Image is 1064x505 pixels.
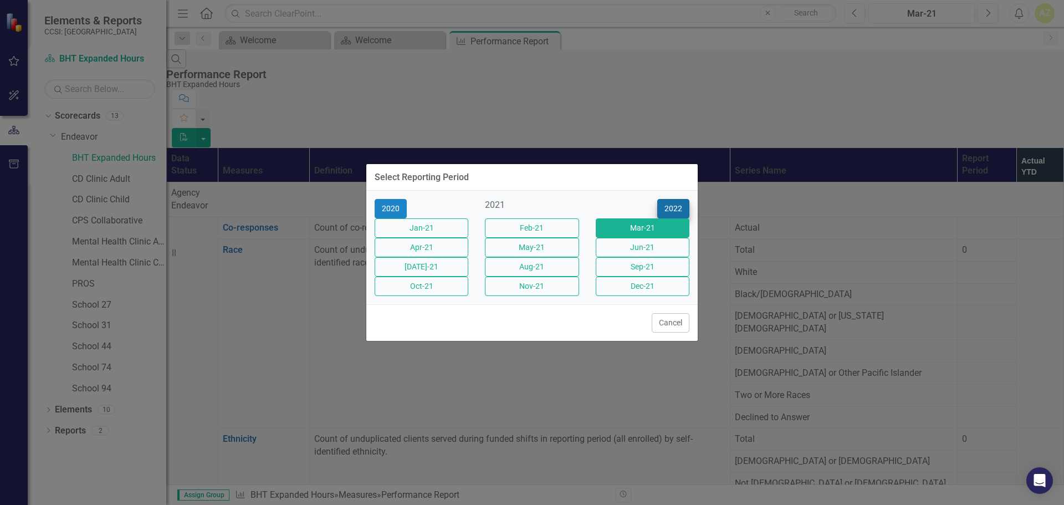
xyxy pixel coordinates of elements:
button: Mar-21 [596,218,689,238]
button: Oct-21 [375,277,468,296]
div: 2021 [485,199,579,212]
button: Jun-21 [596,238,689,257]
button: Cancel [652,313,689,333]
button: 2022 [657,199,689,218]
button: Aug-21 [485,257,579,277]
button: May-21 [485,238,579,257]
button: [DATE]-21 [375,257,468,277]
button: Feb-21 [485,218,579,238]
div: Open Intercom Messenger [1026,467,1053,494]
button: Dec-21 [596,277,689,296]
button: Apr-21 [375,238,468,257]
button: 2020 [375,199,407,218]
div: Select Reporting Period [375,172,469,182]
button: Jan-21 [375,218,468,238]
button: Nov-21 [485,277,579,296]
button: Sep-21 [596,257,689,277]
